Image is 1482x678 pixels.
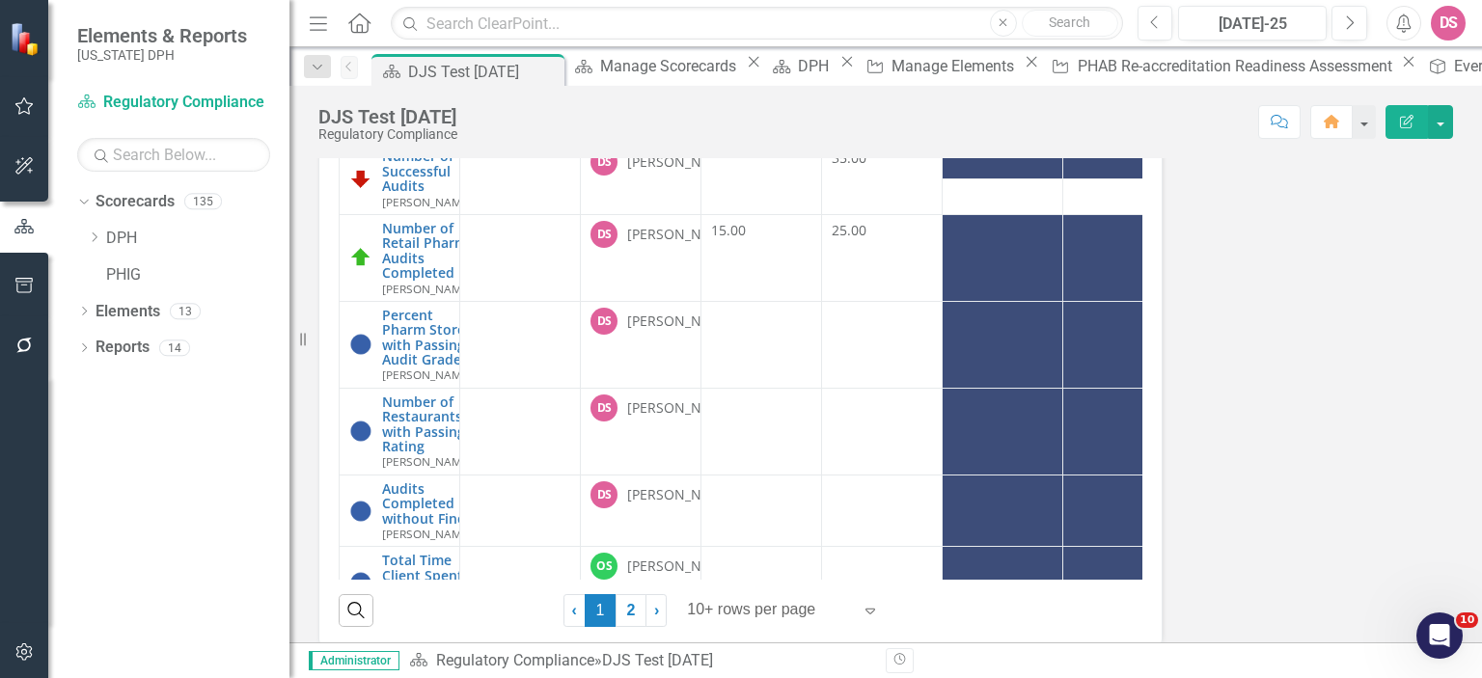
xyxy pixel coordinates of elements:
[382,394,473,454] a: Number of Restaurants with Passing Rating
[1022,10,1118,37] button: Search
[349,246,372,269] img: On Target
[1178,6,1327,41] button: [DATE]-25
[581,475,701,547] td: Double-Click to Edit
[382,481,473,526] a: Audits Completed without Fines
[10,22,43,56] img: ClearPoint Strategy
[943,301,1063,388] td: Double-Click to Edit
[832,149,866,167] span: 35.00
[832,221,866,239] span: 25.00
[1049,14,1090,30] span: Search
[340,475,460,547] td: Double-Click to Edit Right Click for Context Menu
[77,24,247,47] span: Elements & Reports
[318,127,457,142] div: Regulatory Compliance
[581,547,701,655] td: Double-Click to Edit
[460,214,581,301] td: Double-Click to Edit
[96,301,160,323] a: Elements
[382,221,473,281] a: Number of Retail Pharm Audits Completed
[1063,388,1184,475] td: Double-Click to Edit
[382,455,473,468] small: [PERSON_NAME]
[860,54,1020,78] a: Manage Elements
[892,54,1020,78] div: Manage Elements
[627,312,735,331] div: [PERSON_NAME]
[627,485,735,504] div: [PERSON_NAME]
[1063,214,1184,301] td: Double-Click to Edit
[382,528,473,540] small: [PERSON_NAME]
[616,594,646,627] a: 2
[460,547,581,655] td: Double-Click to Edit
[627,225,735,244] div: [PERSON_NAME]
[590,308,617,335] div: DS
[382,308,473,367] a: Percent Pharm Stores with Passing Audit Grade
[798,54,835,78] div: DPH
[943,388,1063,475] td: Double-Click to Edit
[349,571,372,594] img: No Information
[654,602,659,618] span: ›
[581,388,701,475] td: Double-Click to Edit
[318,106,457,127] div: DJS Test [DATE]
[1063,301,1184,388] td: Double-Click to Edit
[1416,612,1463,659] iframe: Intercom live chat
[382,553,473,597] a: Total Time Client Spent in Clinic
[627,556,735,576] div: [PERSON_NAME]
[340,301,460,388] td: Double-Click to Edit Right Click for Context Menu
[585,594,616,627] span: 1
[1185,13,1320,36] div: [DATE]-25
[1063,143,1184,178] td: Double-Click to Edit
[460,301,581,388] td: Double-Click to Edit
[382,283,473,295] small: [PERSON_NAME]
[349,333,372,356] img: No Information
[627,398,735,418] div: [PERSON_NAME]
[77,92,270,114] a: Regulatory Compliance
[106,264,289,286] a: PHIG
[943,143,1063,178] td: Double-Click to Edit
[382,196,473,208] small: [PERSON_NAME]
[340,143,460,215] td: Double-Click to Edit Right Click for Context Menu
[460,475,581,547] td: Double-Click to Edit
[106,228,289,250] a: DPH
[340,547,460,655] td: Double-Click to Edit Right Click for Context Menu
[943,475,1063,547] td: Double-Click to Edit
[77,138,270,172] input: Search Below...
[460,388,581,475] td: Double-Click to Edit
[1078,54,1397,78] div: PHAB Re-accreditation Readiness Assessment
[349,167,372,190] img: Below Plan
[159,339,190,356] div: 14
[590,221,617,248] div: DS
[627,152,735,172] div: [PERSON_NAME]
[943,214,1063,301] td: Double-Click to Edit
[1431,6,1466,41] button: DS
[436,651,594,669] a: Regulatory Compliance
[391,7,1122,41] input: Search ClearPoint...
[349,420,372,443] img: No Information
[460,143,581,215] td: Double-Click to Edit
[382,368,473,381] small: [PERSON_NAME]
[590,394,617,421] div: DS
[572,602,577,618] span: ‹
[590,149,617,176] div: DS
[766,54,835,78] a: DPH
[170,303,201,319] div: 13
[581,214,701,301] td: Double-Click to Edit
[581,301,701,388] td: Double-Click to Edit
[408,60,560,84] div: DJS Test [DATE]
[96,337,150,359] a: Reports
[409,650,871,672] div: »
[590,481,617,508] div: DS
[77,47,247,63] small: [US_STATE] DPH
[602,651,713,669] div: DJS Test [DATE]
[96,191,175,213] a: Scorecards
[600,54,742,78] div: Manage Scorecards
[340,214,460,301] td: Double-Click to Edit Right Click for Context Menu
[184,194,222,210] div: 135
[382,149,473,193] a: Number of Successful Audits
[340,388,460,475] td: Double-Click to Edit Right Click for Context Menu
[349,500,372,523] img: No Information
[568,54,742,78] a: Manage Scorecards
[590,553,617,580] div: OS
[581,143,701,215] td: Double-Click to Edit
[309,651,399,670] span: Administrator
[1063,475,1184,547] td: Double-Click to Edit
[1456,612,1478,628] span: 10
[1044,54,1396,78] a: PHAB Re-accreditation Readiness Assessment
